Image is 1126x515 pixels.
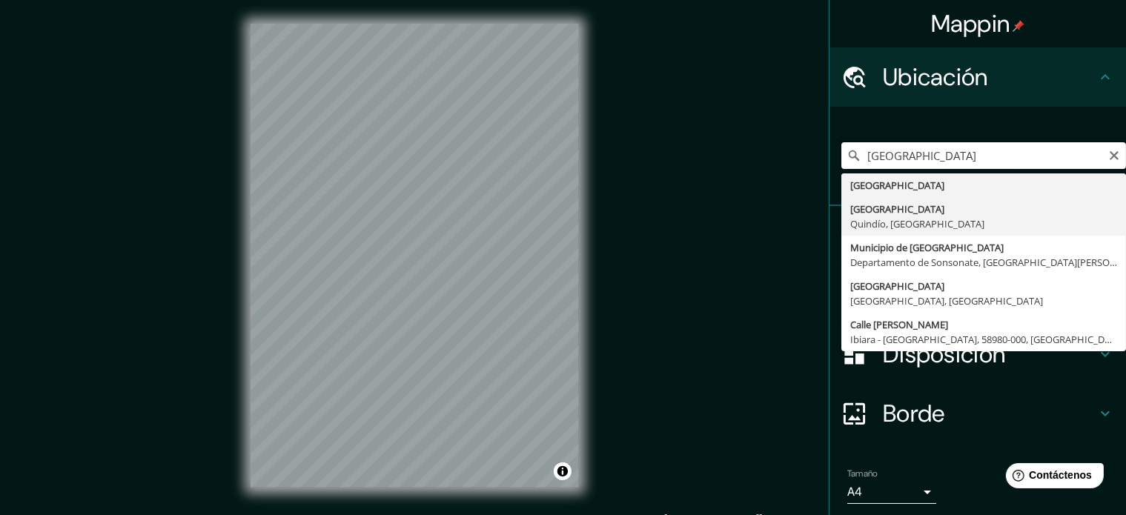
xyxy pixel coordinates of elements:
[850,217,984,230] font: Quindío, [GEOGRAPHIC_DATA]
[850,279,944,293] font: [GEOGRAPHIC_DATA]
[994,457,1110,499] iframe: Lanzador de widgets de ayuda
[554,462,572,480] button: Activar o desactivar atribución
[850,294,1043,308] font: [GEOGRAPHIC_DATA], [GEOGRAPHIC_DATA]
[829,47,1126,107] div: Ubicación
[850,333,1125,346] font: Ibiara - [GEOGRAPHIC_DATA], 58980-000, [GEOGRAPHIC_DATA]
[829,265,1126,325] div: Estilo
[850,179,944,192] font: [GEOGRAPHIC_DATA]
[1108,147,1120,162] button: Claro
[850,318,948,331] font: Calle [PERSON_NAME]
[883,62,988,93] font: Ubicación
[847,468,878,479] font: Tamaño
[841,142,1126,169] input: Elige tu ciudad o zona
[847,480,936,504] div: A4
[829,325,1126,384] div: Disposición
[829,206,1126,265] div: Patas
[1013,20,1024,32] img: pin-icon.png
[251,24,579,488] canvas: Mapa
[829,384,1126,443] div: Borde
[883,398,945,429] font: Borde
[883,339,1005,370] font: Disposición
[850,241,1004,254] font: Municipio de [GEOGRAPHIC_DATA]
[931,8,1010,39] font: Mappin
[850,202,944,216] font: [GEOGRAPHIC_DATA]
[847,484,862,499] font: A4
